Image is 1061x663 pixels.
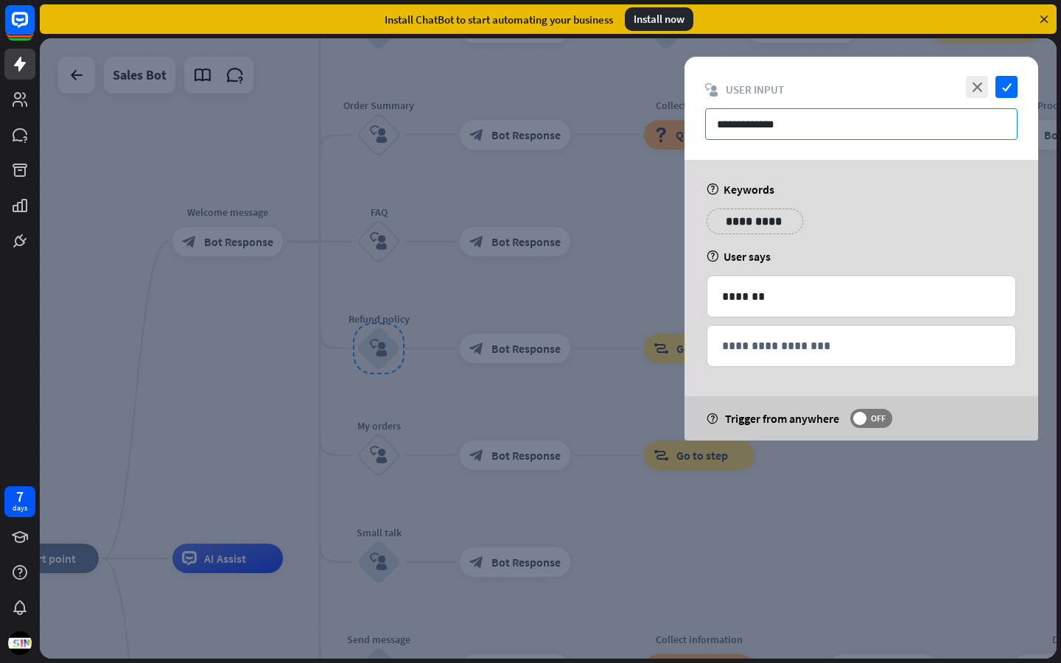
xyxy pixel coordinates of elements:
i: check [995,76,1018,98]
span: Trigger from anywhere [725,411,839,426]
div: User says [707,249,1016,264]
span: User Input [726,83,784,97]
i: close [966,76,988,98]
div: Install now [625,7,693,31]
div: Install ChatBot to start automating your business [385,13,613,27]
button: Open LiveChat chat widget [12,6,56,50]
i: help [707,183,719,195]
div: days [13,503,27,513]
div: Keywords [707,182,1016,197]
i: block_user_input [705,83,718,97]
i: help [707,413,718,424]
i: help [707,250,719,262]
div: 7 [16,490,24,503]
span: OFF [866,413,889,424]
a: 7 days [4,486,35,517]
